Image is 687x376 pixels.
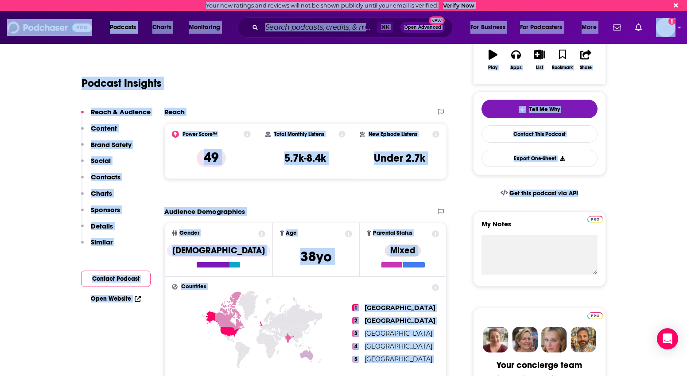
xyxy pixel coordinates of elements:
[91,108,151,116] p: Reach & Audience
[668,18,675,25] svg: Email not verified
[574,44,597,76] button: Share
[197,149,226,167] p: 49
[512,327,538,353] img: Barbara Profile
[587,312,603,319] img: Podchaser Pro
[365,342,432,350] span: [GEOGRAPHIC_DATA]
[182,20,232,35] button: open menu
[91,295,141,302] a: Open Website
[91,222,113,230] p: Details
[284,151,326,165] h3: 5.7k-8.4k
[481,125,598,143] a: Contact This Podcast
[206,2,474,9] div: Your new ratings and reviews will not be shown publicly until your email is verified.
[81,173,120,189] button: Contacts
[369,131,417,137] h2: New Episode Listens
[377,22,393,33] span: ⌘ K
[656,18,675,37] img: User Profile
[365,304,435,312] span: [GEOGRAPHIC_DATA]
[300,248,332,265] span: 38 yo
[352,317,359,324] span: 2
[493,182,586,204] a: Get this podcast via API
[552,65,573,70] div: Bookmark
[81,222,113,238] button: Details
[656,18,675,37] span: Logged in as dresnic
[274,131,324,137] h2: Total Monthly Listens
[164,207,245,216] h2: Audience Demographics
[510,65,522,70] div: Apps
[657,328,678,349] div: Open Intercom Messenger
[7,19,92,36] img: Podchaser - Follow, Share and Rate Podcasts
[580,65,592,70] div: Share
[104,20,147,35] button: open menu
[189,21,220,34] span: Monitoring
[352,343,359,350] span: 4
[551,44,574,76] button: Bookmark
[81,271,151,287] button: Contact Podcast
[81,108,151,124] button: Reach & Audience
[400,22,445,33] button: Open AdvancedNew
[152,21,171,34] span: Charts
[656,18,675,37] button: Show profile menu
[147,20,177,35] a: Charts
[520,21,563,34] span: For Podcasters
[365,355,432,363] span: [GEOGRAPHIC_DATA]
[91,124,117,132] p: Content
[352,356,359,363] span: 5
[352,330,359,337] span: 3
[609,20,625,35] a: Show notifications dropdown
[481,220,598,235] label: My Notes
[488,65,497,70] div: Play
[571,327,596,353] img: Jon Profile
[404,25,441,30] span: Open Advanced
[514,20,575,35] button: open menu
[529,106,560,113] span: Tell Me Why
[483,327,508,353] img: Sydney Profile
[470,21,505,34] span: For Business
[464,20,516,35] button: open menu
[541,327,567,353] img: Jules Profile
[373,230,412,236] span: Parental Status
[81,205,120,222] button: Sponsors
[352,304,359,311] span: 1
[91,205,120,214] p: Sponsors
[481,44,505,76] button: Play
[81,189,112,205] button: Charts
[81,140,132,157] button: Brand Safety
[509,190,578,197] span: Get this podcast via API
[575,20,608,35] button: open menu
[587,214,603,223] a: Pro website
[91,173,120,181] p: Contacts
[481,150,598,167] button: Export One-Sheet
[497,360,582,371] div: Your concierge team
[632,20,645,35] a: Show notifications dropdown
[81,124,117,140] button: Content
[179,230,199,236] span: Gender
[587,216,603,223] img: Podchaser Pro
[481,100,598,118] button: tell me why sparkleTell Me Why
[536,65,543,70] div: List
[519,106,526,113] img: tell me why sparkle
[81,156,111,173] button: Social
[443,2,474,9] a: Verify Now
[587,311,603,319] a: Pro website
[181,284,206,290] span: Countries
[91,140,132,149] p: Brand Safety
[374,151,425,165] h3: Under 2.7k
[164,108,185,116] h2: Reach
[182,131,217,137] h2: Power Score™
[365,317,435,325] span: [GEOGRAPHIC_DATA]
[110,21,136,34] span: Podcasts
[582,21,597,34] span: More
[246,17,461,38] div: Search podcasts, credits, & more...
[91,156,111,165] p: Social
[82,77,162,90] h1: Podcast Insights
[81,238,113,254] button: Similar
[429,16,445,25] span: New
[528,44,551,76] button: List
[505,44,528,76] button: Apps
[167,244,270,257] div: [DEMOGRAPHIC_DATA]
[91,238,113,246] p: Similar
[91,189,112,198] p: Charts
[286,230,297,236] span: Age
[385,244,421,257] div: Mixed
